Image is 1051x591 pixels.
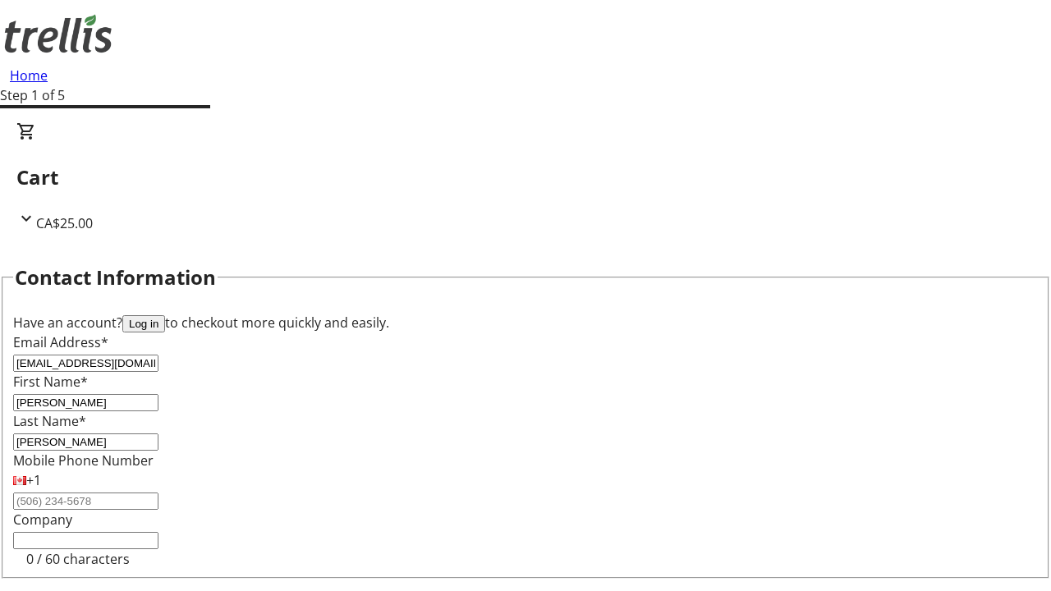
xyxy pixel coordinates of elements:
[26,550,130,568] tr-character-limit: 0 / 60 characters
[15,263,216,292] h2: Contact Information
[13,412,86,430] label: Last Name*
[13,492,158,510] input: (506) 234-5678
[13,313,1038,332] div: Have an account? to checkout more quickly and easily.
[36,214,93,232] span: CA$25.00
[122,315,165,332] button: Log in
[16,163,1035,192] h2: Cart
[13,511,72,529] label: Company
[16,121,1035,233] div: CartCA$25.00
[13,373,88,391] label: First Name*
[13,451,154,470] label: Mobile Phone Number
[13,333,108,351] label: Email Address*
